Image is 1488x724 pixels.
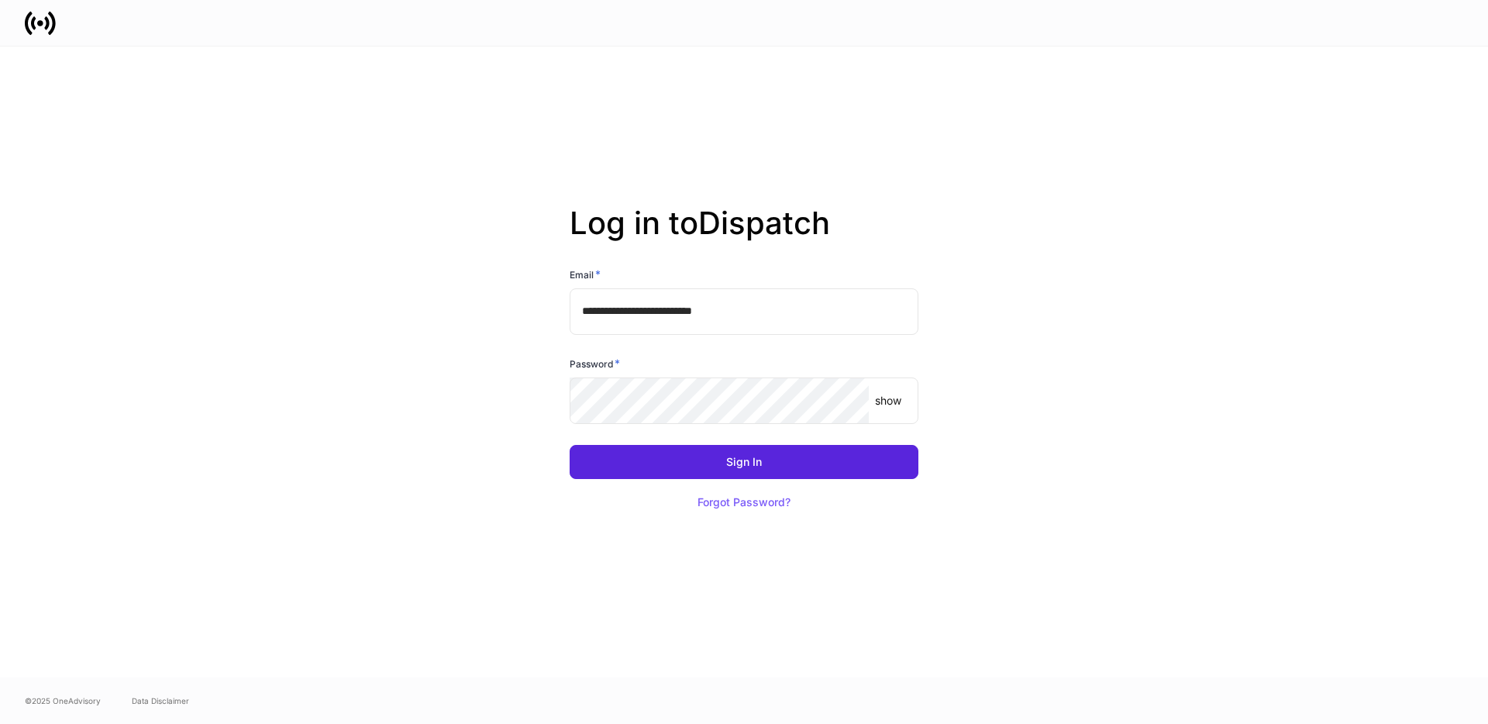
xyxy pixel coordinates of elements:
div: Sign In [726,457,762,467]
p: show [875,393,901,409]
button: Forgot Password? [678,485,810,519]
a: Data Disclaimer [132,695,189,707]
h6: Password [570,356,620,371]
h6: Email [570,267,601,282]
button: Sign In [570,445,918,479]
h2: Log in to Dispatch [570,205,918,267]
span: © 2025 OneAdvisory [25,695,101,707]
div: Forgot Password? [697,497,790,508]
